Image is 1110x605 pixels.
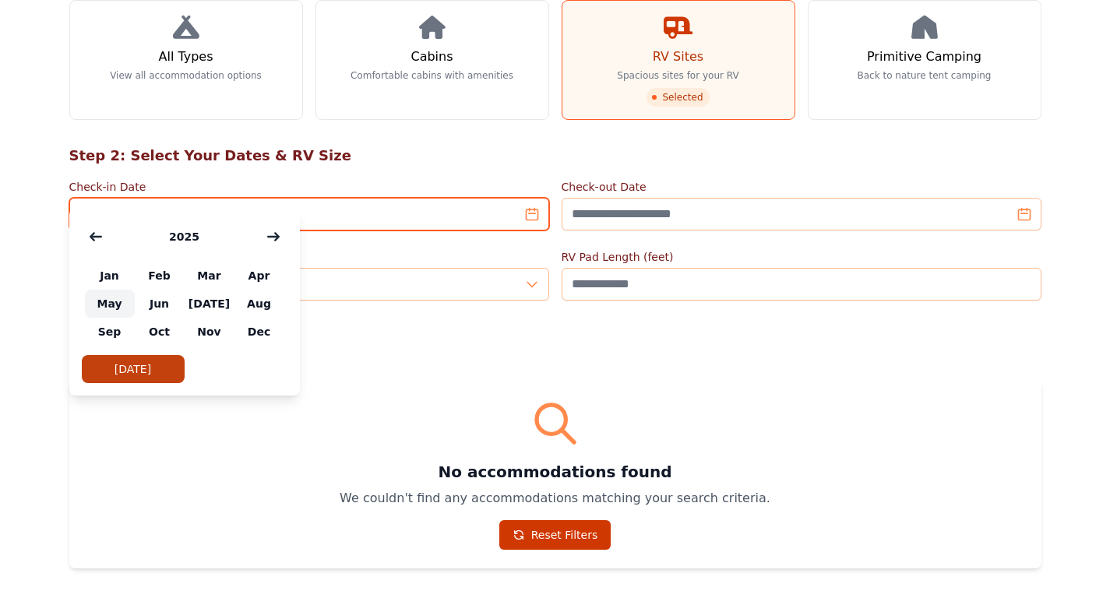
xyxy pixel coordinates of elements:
h3: All Types [158,47,213,66]
label: Check-in Date [69,179,549,195]
button: 2025 [153,221,215,252]
label: RV Pad Length (feet) [562,249,1041,265]
h3: Cabins [411,47,453,66]
h2: Step 2: Select Your Dates & RV Size [69,145,1041,167]
p: We couldn't find any accommodations matching your search criteria. [88,489,1023,508]
h3: RV Sites [653,47,703,66]
span: Nov [185,318,234,346]
h3: No accommodations found [88,461,1023,483]
p: Comfortable cabins with amenities [351,69,513,82]
p: Spacious sites for your RV [617,69,738,82]
span: Apr [234,262,284,290]
span: Jun [135,290,185,318]
span: Mar [185,262,234,290]
span: [DATE] [185,290,234,318]
h3: Primitive Camping [867,47,981,66]
button: [DATE] [82,355,185,383]
span: Feb [135,262,185,290]
span: Aug [234,290,284,318]
span: Jan [85,262,135,290]
p: Back to nature tent camping [858,69,992,82]
span: Selected [647,88,709,107]
span: Oct [135,318,185,346]
span: May [85,290,135,318]
span: Dec [234,318,284,346]
span: Sep [85,318,135,346]
a: Reset Filters [499,520,611,550]
p: View all accommodation options [110,69,262,82]
label: Check-out Date [562,179,1041,195]
label: Number of Guests [69,249,549,265]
